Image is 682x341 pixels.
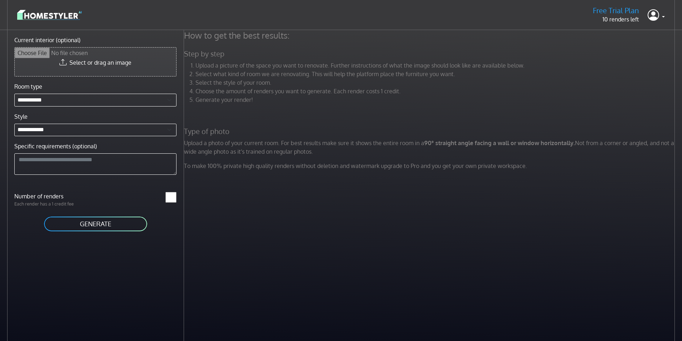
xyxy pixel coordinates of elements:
[17,9,82,21] img: logo-3de290ba35641baa71223ecac5eacb59cb85b4c7fdf211dc9aaecaaee71ea2f8.svg
[195,87,677,95] li: Choose the amount of renders you want to generate. Each render costs 1 credit.
[14,142,97,150] label: Specific requirements (optional)
[593,6,639,15] h5: Free Trial Plan
[180,127,681,136] h5: Type of photo
[10,192,96,201] label: Number of renders
[424,139,575,147] strong: 90° straight angle facing a wall or window horizontally.
[14,112,28,121] label: Style
[195,61,677,70] li: Upload a picture of the space you want to renovate. Further instructions of what the image should...
[593,15,639,24] p: 10 renders left
[14,82,42,91] label: Room type
[180,30,681,41] h4: How to get the best results:
[195,95,677,104] li: Generate your render!
[180,139,681,156] p: Upload a photo of your current room. For best results make sure it shows the entire room in a Not...
[195,70,677,78] li: Select what kind of room we are renovating. This will help the platform place the furniture you w...
[180,162,681,170] p: To make 100% private high quality renders without deletion and watermark upgrade to Pro and you g...
[195,78,677,87] li: Select the style of your room.
[43,216,148,232] button: GENERATE
[14,36,81,44] label: Current interior (optional)
[10,201,96,207] p: Each render has a 1 credit fee
[180,49,681,58] h5: Step by step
